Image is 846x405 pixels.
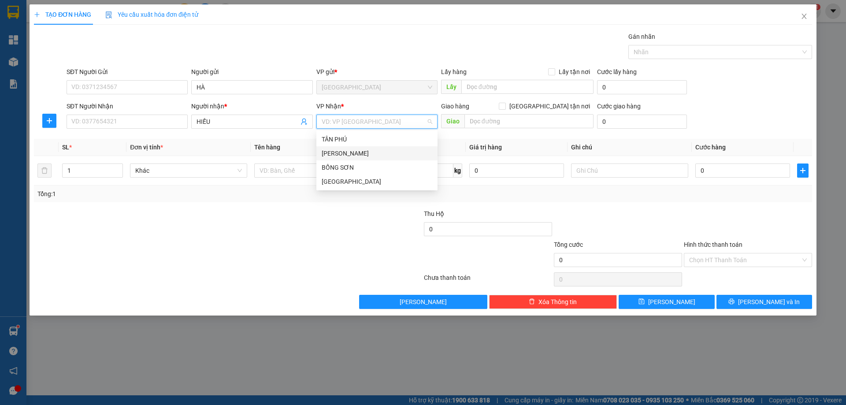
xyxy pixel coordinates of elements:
[716,295,812,309] button: printer[PERSON_NAME] và In
[359,295,487,309] button: [PERSON_NAME]
[489,295,617,309] button: deleteXóa Thông tin
[469,144,502,151] span: Giá trị hàng
[441,80,461,94] span: Lấy
[738,297,800,307] span: [PERSON_NAME] và In
[7,7,97,27] div: [GEOGRAPHIC_DATA]
[695,144,726,151] span: Cước hàng
[254,144,280,151] span: Tên hàng
[684,241,742,248] label: Hình thức thanh toán
[316,132,438,146] div: TÂN PHÚ
[638,298,645,305] span: save
[797,163,809,178] button: plus
[798,167,808,174] span: plus
[254,163,371,178] input: VD: Bàn, Ghế
[322,149,432,158] div: [PERSON_NAME]
[43,117,56,124] span: plus
[102,56,140,65] span: Chưa cước
[464,114,594,128] input: Dọc đường
[554,241,583,248] span: Tổng cước
[316,160,438,175] div: BỒNG SƠN
[191,67,312,77] div: Người gửi
[628,33,655,40] label: Gán nhãn
[322,81,432,94] span: SÀI GÒN
[568,139,692,156] th: Ghi chú
[7,7,21,17] span: Gửi:
[135,164,242,177] span: Khác
[322,163,432,172] div: BỒNG SƠN
[441,103,469,110] span: Giao hàng
[555,67,594,77] span: Lấy tận nơi
[322,177,432,186] div: [GEOGRAPHIC_DATA]
[423,273,553,288] div: Chưa thanh toán
[597,68,637,75] label: Cước lấy hàng
[105,11,112,19] img: icon
[34,11,91,18] span: TẠO ĐƠN HÀNG
[42,114,56,128] button: plus
[529,298,535,305] span: delete
[597,115,687,129] input: Cước giao hàng
[792,4,816,29] button: Close
[400,297,447,307] span: [PERSON_NAME]
[316,67,438,77] div: VP gửi
[130,144,163,151] span: Đơn vị tính
[103,7,174,27] div: [PERSON_NAME]
[67,101,188,111] div: SĐT Người Nhận
[191,101,312,111] div: Người nhận
[506,101,594,111] span: [GEOGRAPHIC_DATA] tận nơi
[597,80,687,94] input: Cước lấy hàng
[424,210,444,217] span: Thu Hộ
[105,11,198,18] span: Yêu cầu xuất hóa đơn điện tử
[301,118,308,125] span: user-add
[571,163,688,178] input: Ghi Chú
[538,297,577,307] span: Xóa Thông tin
[316,103,341,110] span: VP Nhận
[322,134,432,144] div: TÂN PHÚ
[103,27,174,38] div: NGHIỆP MAY TQ
[37,189,327,199] div: Tổng: 1
[469,163,564,178] input: 0
[103,7,124,17] span: Nhận:
[619,295,714,309] button: save[PERSON_NAME]
[37,163,52,178] button: delete
[34,11,40,18] span: plus
[801,13,808,20] span: close
[453,163,462,178] span: kg
[441,114,464,128] span: Giao
[67,67,188,77] div: SĐT Người Gửi
[316,175,438,189] div: SÀI GÒN
[648,297,695,307] span: [PERSON_NAME]
[62,144,69,151] span: SL
[728,298,735,305] span: printer
[316,146,438,160] div: TAM QUAN
[441,68,467,75] span: Lấy hàng
[461,80,594,94] input: Dọc đường
[597,103,641,110] label: Cước giao hàng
